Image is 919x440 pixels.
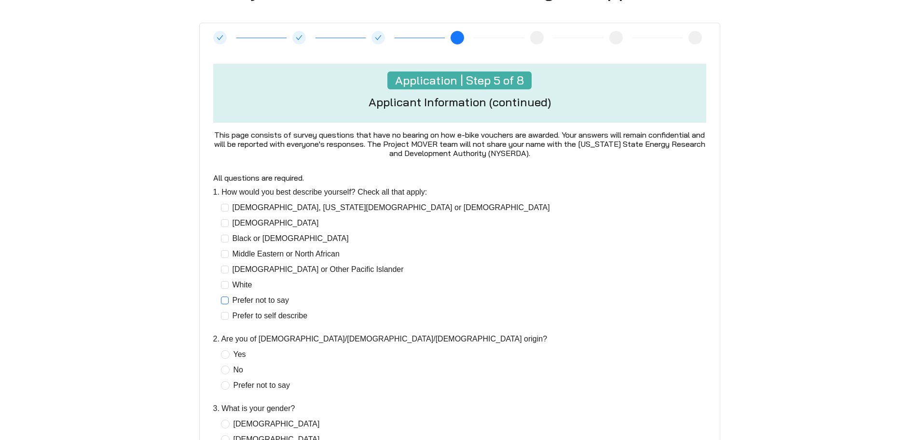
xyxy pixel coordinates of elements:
span: check [296,34,302,41]
span: check [375,34,382,41]
span: Yes [230,349,250,360]
span: 5 [456,34,460,42]
span: No [230,364,247,376]
span: Prefer to self describe [229,310,312,322]
span: Prefer not to say [229,295,293,306]
label: 3. What is your gender? [213,403,295,414]
span: check [217,34,223,41]
span: Prefer not to say [230,380,294,391]
span: Middle Eastern or North African [229,248,343,260]
label: 1. How would you best describe yourself? Check all that apply: [213,186,427,198]
h4: Application | Step 5 of 8 [387,71,532,89]
span: [DEMOGRAPHIC_DATA], [US_STATE][DEMOGRAPHIC_DATA] or [DEMOGRAPHIC_DATA] [229,202,554,213]
span: 8 [694,34,698,42]
span: [DEMOGRAPHIC_DATA] [229,217,323,229]
h6: All questions are required. [207,173,712,183]
h6: This page consists of survey questions that have no bearing on how e-bike vouchers are awarded. Y... [213,130,706,158]
span: [DEMOGRAPHIC_DATA] [230,418,324,430]
span: White [229,279,256,291]
span: [DEMOGRAPHIC_DATA] or Other Pacific Islander [229,264,408,275]
span: 7 [614,34,618,42]
label: 2. Are you of Hispanic/Latino/Spanish origin? [213,333,548,345]
span: Black or [DEMOGRAPHIC_DATA] [229,233,353,244]
span: 6 [535,34,539,42]
h4: Applicant Information (continued) [369,95,551,109]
